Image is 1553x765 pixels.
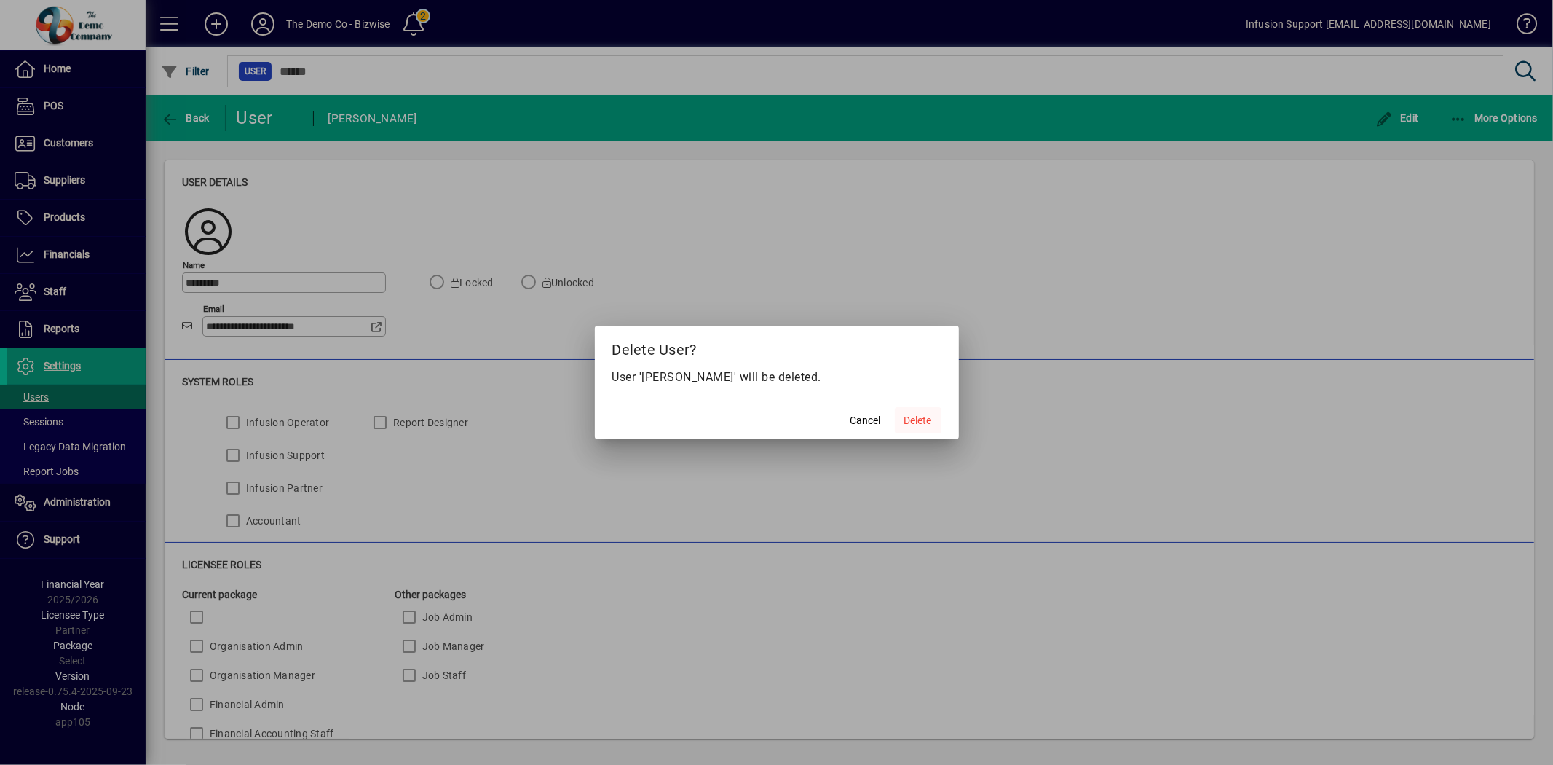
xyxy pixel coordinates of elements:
[612,369,941,386] p: User '[PERSON_NAME]' will be deleted.
[850,413,881,428] span: Cancel
[904,413,932,428] span: Delete
[595,326,959,368] h2: Delete User?
[895,407,941,433] button: Delete
[842,407,889,433] button: Cancel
